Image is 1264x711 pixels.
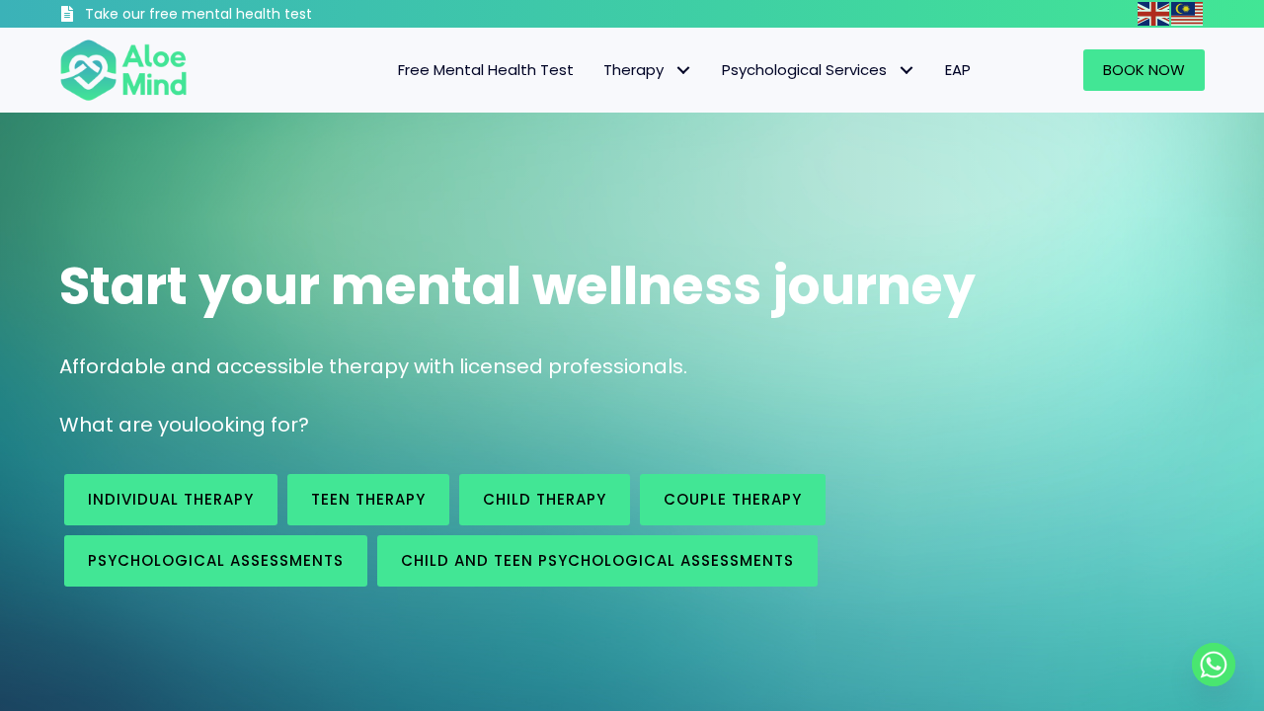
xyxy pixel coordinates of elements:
span: Individual therapy [88,489,254,510]
span: Start your mental wellness journey [59,250,976,322]
img: ms [1171,2,1203,26]
a: Psychological ServicesPsychological Services: submenu [707,49,930,91]
a: Malay [1171,2,1205,25]
span: EAP [945,59,971,80]
h3: Take our free mental health test [85,5,418,25]
span: Book Now [1103,59,1185,80]
a: Couple therapy [640,474,826,525]
span: Psychological Services [722,59,915,80]
a: Take our free mental health test [59,5,418,28]
span: Couple therapy [664,489,802,510]
span: Teen Therapy [311,489,426,510]
span: Psychological Services: submenu [892,56,920,85]
a: Free Mental Health Test [383,49,589,91]
span: Therapy [603,59,692,80]
span: Child Therapy [483,489,606,510]
a: Whatsapp [1192,643,1235,686]
a: TherapyTherapy: submenu [589,49,707,91]
span: Free Mental Health Test [398,59,574,80]
span: What are you [59,411,194,438]
span: Therapy: submenu [669,56,697,85]
img: Aloe mind Logo [59,38,188,103]
img: en [1138,2,1169,26]
a: Book Now [1083,49,1205,91]
span: Psychological assessments [88,550,344,571]
a: Teen Therapy [287,474,449,525]
a: Individual therapy [64,474,277,525]
a: EAP [930,49,986,91]
a: English [1138,2,1171,25]
a: Psychological assessments [64,535,367,587]
a: Child Therapy [459,474,630,525]
nav: Menu [213,49,986,91]
p: Affordable and accessible therapy with licensed professionals. [59,353,1205,381]
a: Child and Teen Psychological assessments [377,535,818,587]
span: Child and Teen Psychological assessments [401,550,794,571]
span: looking for? [194,411,309,438]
